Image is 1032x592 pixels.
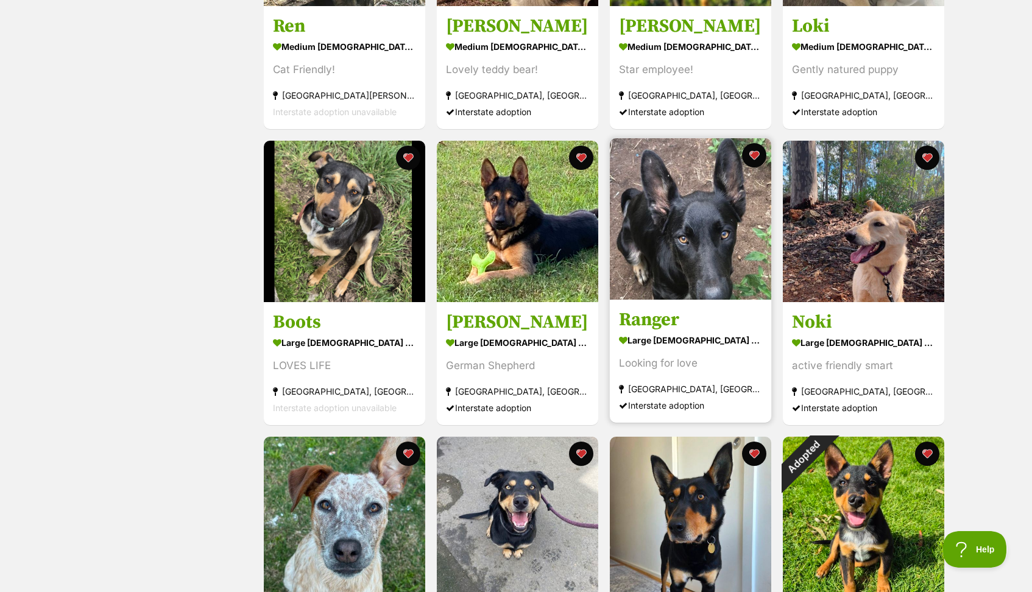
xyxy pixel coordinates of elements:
[446,87,589,104] div: [GEOGRAPHIC_DATA], [GEOGRAPHIC_DATA]
[783,5,944,129] a: Loki medium [DEMOGRAPHIC_DATA] Dog Gently natured puppy [GEOGRAPHIC_DATA], [GEOGRAPHIC_DATA] Inte...
[619,87,762,104] div: [GEOGRAPHIC_DATA], [GEOGRAPHIC_DATA]
[273,62,416,78] div: Cat Friendly!
[446,62,589,78] div: Lovely teddy bear!
[619,355,762,372] div: Looking for love
[437,301,598,425] a: [PERSON_NAME] large [DEMOGRAPHIC_DATA] Dog German Shepherd [GEOGRAPHIC_DATA], [GEOGRAPHIC_DATA] I...
[264,301,425,425] a: Boots large [DEMOGRAPHIC_DATA] Dog LOVES LIFE [GEOGRAPHIC_DATA], [GEOGRAPHIC_DATA] Interstate ado...
[273,358,416,374] div: LOVES LIFE
[264,5,425,129] a: Ren medium [DEMOGRAPHIC_DATA] Dog Cat Friendly! [GEOGRAPHIC_DATA][PERSON_NAME][GEOGRAPHIC_DATA] I...
[619,15,762,38] h3: [PERSON_NAME]
[619,104,762,120] div: Interstate adoption
[446,311,589,334] h3: [PERSON_NAME]
[569,442,593,466] button: favourite
[619,62,762,78] div: Star employee!
[783,301,944,425] a: Noki large [DEMOGRAPHIC_DATA] Dog active friendly smart [GEOGRAPHIC_DATA], [GEOGRAPHIC_DATA] Inte...
[619,331,762,349] div: large [DEMOGRAPHIC_DATA] Dog
[792,62,935,78] div: Gently natured puppy
[792,15,935,38] h3: Loki
[792,400,935,416] div: Interstate adoption
[742,143,766,167] button: favourite
[610,299,771,423] a: Ranger large [DEMOGRAPHIC_DATA] Dog Looking for love [GEOGRAPHIC_DATA], [GEOGRAPHIC_DATA] Interst...
[915,146,939,170] button: favourite
[446,334,589,351] div: large [DEMOGRAPHIC_DATA] Dog
[915,442,939,466] button: favourite
[446,104,589,120] div: Interstate adoption
[446,383,589,400] div: [GEOGRAPHIC_DATA], [GEOGRAPHIC_DATA]
[742,442,766,466] button: favourite
[446,15,589,38] h3: [PERSON_NAME]
[273,334,416,351] div: large [DEMOGRAPHIC_DATA] Dog
[437,5,598,129] a: [PERSON_NAME] medium [DEMOGRAPHIC_DATA] Dog Lovely teddy bear! [GEOGRAPHIC_DATA], [GEOGRAPHIC_DAT...
[396,146,420,170] button: favourite
[273,311,416,334] h3: Boots
[446,358,589,374] div: German Shepherd
[619,38,762,55] div: medium [DEMOGRAPHIC_DATA] Dog
[273,15,416,38] h3: Ren
[767,421,839,493] div: Adopted
[792,334,935,351] div: large [DEMOGRAPHIC_DATA] Dog
[792,104,935,120] div: Interstate adoption
[569,146,593,170] button: favourite
[273,38,416,55] div: medium [DEMOGRAPHIC_DATA] Dog
[446,400,589,416] div: Interstate adoption
[619,308,762,331] h3: Ranger
[783,141,944,302] img: Noki
[943,531,1008,568] iframe: Help Scout Beacon - Open
[610,5,771,129] a: [PERSON_NAME] medium [DEMOGRAPHIC_DATA] Dog Star employee! [GEOGRAPHIC_DATA], [GEOGRAPHIC_DATA] I...
[273,87,416,104] div: [GEOGRAPHIC_DATA][PERSON_NAME][GEOGRAPHIC_DATA]
[437,141,598,302] img: Malcolm
[792,87,935,104] div: [GEOGRAPHIC_DATA], [GEOGRAPHIC_DATA]
[273,107,397,117] span: Interstate adoption unavailable
[619,381,762,397] div: [GEOGRAPHIC_DATA], [GEOGRAPHIC_DATA]
[792,311,935,334] h3: Noki
[273,403,397,413] span: Interstate adoption unavailable
[264,141,425,302] img: Boots
[792,358,935,374] div: active friendly smart
[273,383,416,400] div: [GEOGRAPHIC_DATA], [GEOGRAPHIC_DATA]
[396,442,420,466] button: favourite
[619,397,762,414] div: Interstate adoption
[610,138,771,300] img: Ranger
[446,38,589,55] div: medium [DEMOGRAPHIC_DATA] Dog
[792,38,935,55] div: medium [DEMOGRAPHIC_DATA] Dog
[792,383,935,400] div: [GEOGRAPHIC_DATA], [GEOGRAPHIC_DATA]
